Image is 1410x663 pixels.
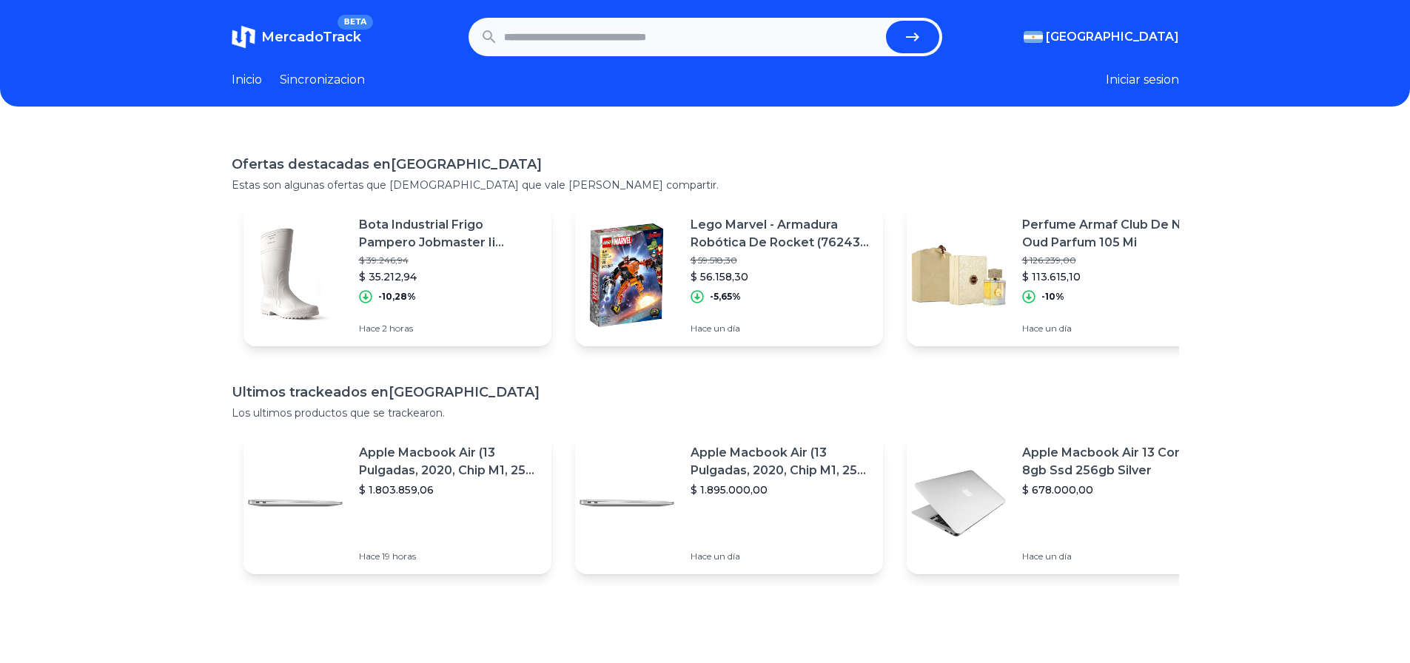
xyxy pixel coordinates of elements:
span: BETA [338,15,372,30]
p: Lego Marvel - Armadura Robótica De Rocket (76243) 98 Piezas [691,216,871,252]
button: Iniciar sesion [1106,71,1179,89]
p: $ 1.895.000,00 [691,482,871,497]
button: [GEOGRAPHIC_DATA] [1024,28,1179,46]
p: Hace un día [691,323,871,334]
p: Hace 2 horas [359,323,540,334]
p: Perfume Armaf Club De Nuit Oud Parfum 105 Mi [1022,216,1203,252]
p: Hace un día [691,551,871,562]
a: Featured imageApple Macbook Air 13 Core I5 8gb Ssd 256gb Silver$ 678.000,00Hace un día [907,432,1215,574]
a: Featured imagePerfume Armaf Club De Nuit Oud Parfum 105 Mi$ 126.239,00$ 113.615,10-10%Hace un día [907,204,1215,346]
p: Apple Macbook Air (13 Pulgadas, 2020, Chip M1, 256 Gb De Ssd, 8 Gb De Ram) - Plata [359,444,540,479]
p: Bota Industrial Frigo Pampero Jobmaster Ii [PERSON_NAME] [359,216,540,252]
h1: Ofertas destacadas en [GEOGRAPHIC_DATA] [232,154,1179,175]
p: $ 35.212,94 [359,269,540,284]
a: Inicio [232,71,262,89]
p: Los ultimos productos que se trackearon. [232,405,1179,420]
h1: Ultimos trackeados en [GEOGRAPHIC_DATA] [232,382,1179,403]
p: $ 59.518,30 [691,255,871,266]
img: Featured image [575,451,679,555]
span: MercadoTrack [261,29,361,45]
p: -10% [1041,291,1064,303]
p: Hace un día [1022,323,1203,334]
p: $ 39.246,94 [359,255,540,266]
p: Apple Macbook Air (13 Pulgadas, 2020, Chip M1, 256 Gb De Ssd, 8 Gb De Ram) - Plata [691,444,871,479]
p: Hace un día [1022,551,1203,562]
p: $ 113.615,10 [1022,269,1203,284]
img: Featured image [907,451,1010,555]
p: $ 126.239,00 [1022,255,1203,266]
p: -5,65% [710,291,741,303]
p: Estas son algunas ofertas que [DEMOGRAPHIC_DATA] que vale [PERSON_NAME] compartir. [232,178,1179,192]
img: Featured image [575,223,679,327]
a: MercadoTrackBETA [232,25,361,49]
img: Argentina [1024,31,1043,43]
a: Featured imageBota Industrial Frigo Pampero Jobmaster Ii [PERSON_NAME]$ 39.246,94$ 35.212,94-10,2... [244,204,551,346]
p: Hace 19 horas [359,551,540,562]
a: Featured imageApple Macbook Air (13 Pulgadas, 2020, Chip M1, 256 Gb De Ssd, 8 Gb De Ram) - Plata$... [575,432,883,574]
img: MercadoTrack [232,25,255,49]
img: Featured image [907,223,1010,327]
span: [GEOGRAPHIC_DATA] [1046,28,1179,46]
a: Featured imageApple Macbook Air (13 Pulgadas, 2020, Chip M1, 256 Gb De Ssd, 8 Gb De Ram) - Plata$... [244,432,551,574]
img: Featured image [244,451,347,555]
img: Featured image [244,223,347,327]
a: Sincronizacion [280,71,365,89]
p: $ 1.803.859,06 [359,482,540,497]
a: Featured imageLego Marvel - Armadura Robótica De Rocket (76243) 98 Piezas$ 59.518,30$ 56.158,30-5... [575,204,883,346]
p: $ 678.000,00 [1022,482,1203,497]
p: -10,28% [378,291,416,303]
p: $ 56.158,30 [691,269,871,284]
p: Apple Macbook Air 13 Core I5 8gb Ssd 256gb Silver [1022,444,1203,479]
